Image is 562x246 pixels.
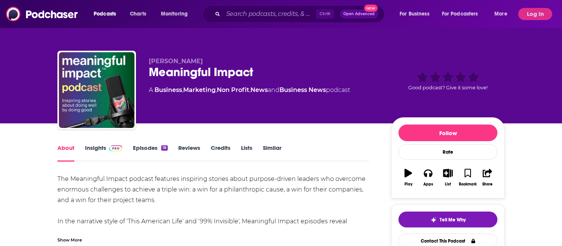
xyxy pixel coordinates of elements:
[438,164,458,191] button: List
[263,144,281,162] a: Similar
[109,145,122,151] img: Podchaser Pro
[59,52,134,128] img: Meaningful Impact
[279,86,326,93] a: Business News
[458,164,477,191] button: Bookmark
[418,164,438,191] button: Apps
[149,58,203,65] span: [PERSON_NAME]
[133,144,168,162] a: Episodes18
[57,144,74,162] a: About
[431,217,437,223] img: tell me why sparkle
[442,9,478,19] span: For Podcasters
[211,144,230,162] a: Credits
[241,144,252,162] a: Lists
[217,86,249,93] a: Non Profit
[161,145,168,151] div: 18
[459,182,477,187] div: Bookmark
[394,8,439,20] button: open menu
[88,8,126,20] button: open menu
[182,86,183,93] span: ,
[125,8,151,20] a: Charts
[478,164,497,191] button: Share
[445,182,451,187] div: List
[437,8,489,20] button: open menu
[398,212,497,227] button: tell me why sparkleTell Me Why
[489,8,517,20] button: open menu
[6,7,79,21] img: Podchaser - Follow, Share and Rate Podcasts
[408,85,488,90] span: Good podcast? Give it some love!
[364,5,378,12] span: New
[130,9,146,19] span: Charts
[149,86,350,95] div: A podcast
[343,12,375,16] span: Open Advanced
[316,9,334,19] span: Ctrl K
[154,86,182,93] a: Business
[398,164,418,191] button: Play
[94,9,116,19] span: Podcasts
[405,182,412,187] div: Play
[223,8,316,20] input: Search podcasts, credits, & more...
[398,125,497,141] button: Follow
[85,144,122,162] a: InsightsPodchaser Pro
[250,86,268,93] a: News
[178,144,200,162] a: Reviews
[518,8,552,20] button: Log In
[183,86,216,93] a: Marketing
[494,9,507,19] span: More
[400,9,429,19] span: For Business
[249,86,250,93] span: ,
[423,182,433,187] div: Apps
[440,217,466,223] span: Tell Me Why
[268,86,279,93] span: and
[161,9,188,19] span: Monitoring
[482,182,493,187] div: Share
[398,144,497,160] div: Rate
[340,9,378,19] button: Open AdvancedNew
[216,86,217,93] span: ,
[391,58,505,104] div: Good podcast? Give it some love!
[156,8,198,20] button: open menu
[210,5,392,23] div: Search podcasts, credits, & more...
